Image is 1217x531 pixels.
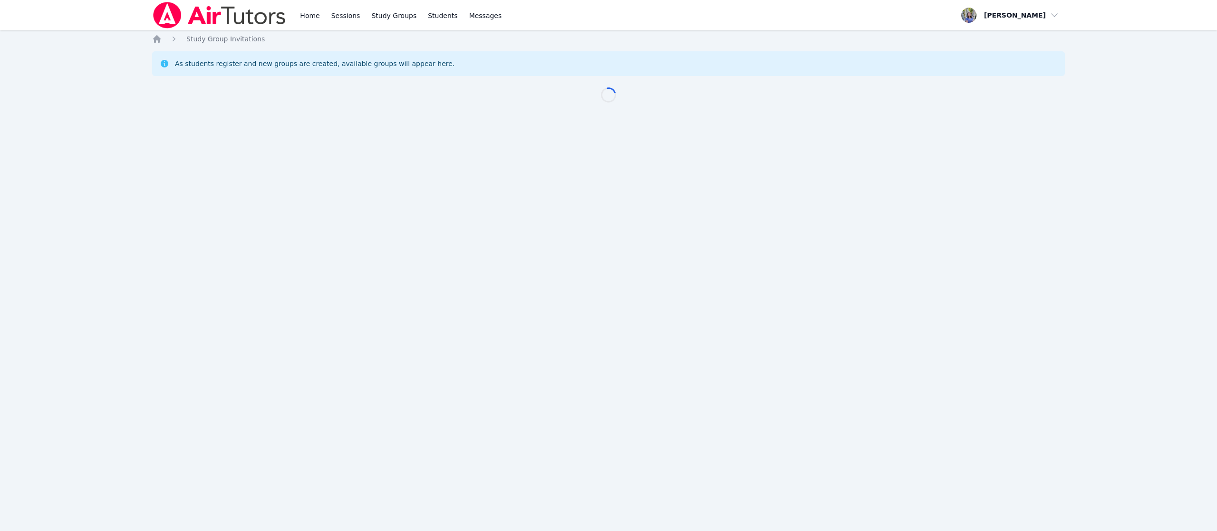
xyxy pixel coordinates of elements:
[186,34,265,44] a: Study Group Invitations
[186,35,265,43] span: Study Group Invitations
[152,2,287,28] img: Air Tutors
[152,34,1065,44] nav: Breadcrumb
[469,11,502,20] span: Messages
[175,59,454,68] div: As students register and new groups are created, available groups will appear here.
